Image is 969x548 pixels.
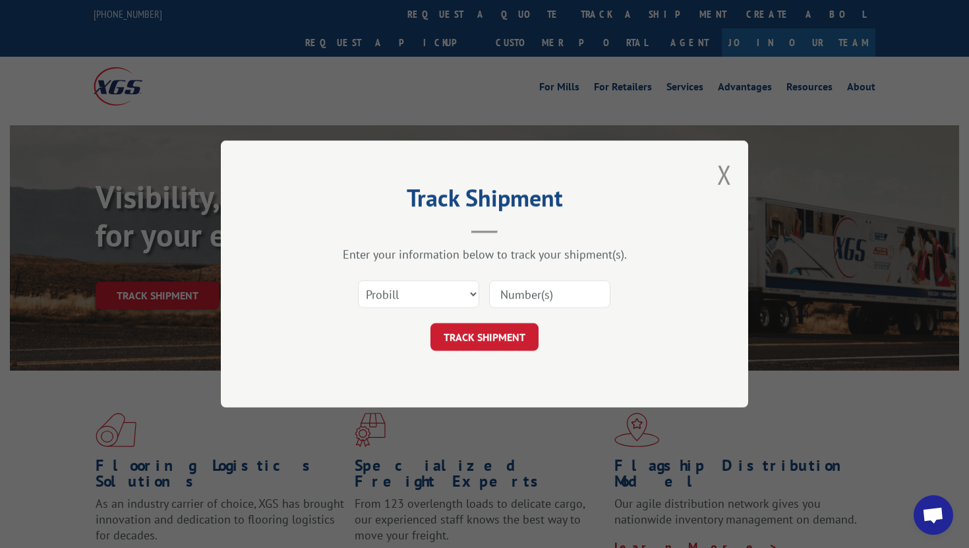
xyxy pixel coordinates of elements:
[717,157,732,192] button: Close modal
[287,189,682,214] h2: Track Shipment
[287,247,682,262] div: Enter your information below to track your shipment(s).
[914,495,953,535] div: Open chat
[489,280,610,308] input: Number(s)
[430,323,539,351] button: TRACK SHIPMENT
